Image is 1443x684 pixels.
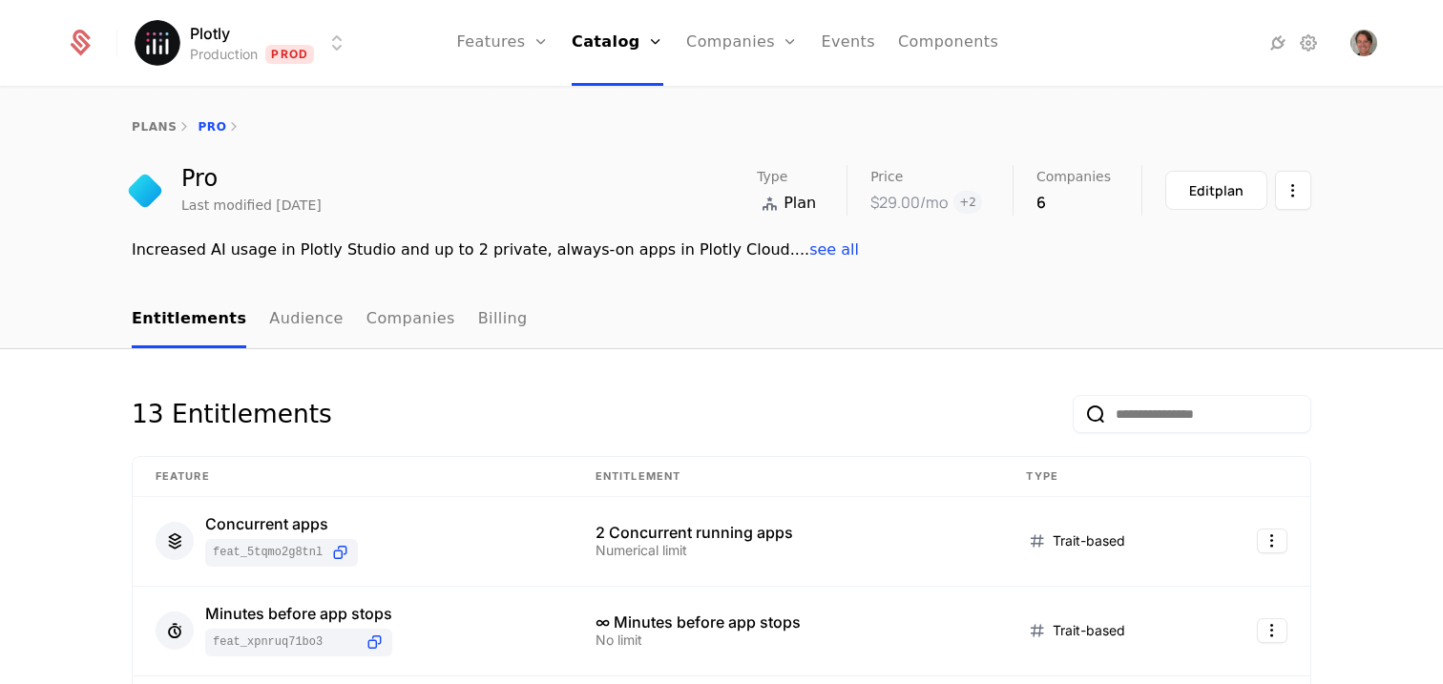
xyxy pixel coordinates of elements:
[140,22,348,64] button: Select environment
[181,196,322,215] div: Last modified [DATE]
[205,606,392,621] div: Minutes before app stops
[809,240,859,259] span: see all
[1053,531,1125,550] span: Trait-based
[132,395,332,433] div: 13 Entitlements
[205,516,358,531] div: Concurrent apps
[1257,618,1287,643] button: Select action
[1297,31,1320,54] a: Settings
[190,22,230,45] span: Plotly
[132,238,1311,261] div: Increased AI usage in Plotly Studio and up to 2 private, always-on apps in Plotly Cloud. ...
[135,20,180,66] img: Plotly
[213,545,323,560] span: feat_5tqmo2G8TNL
[181,167,322,190] div: Pro
[1257,529,1287,553] button: Select action
[265,45,314,64] span: Prod
[1350,30,1377,56] button: Open user button
[1036,191,1111,214] div: 6
[1053,621,1125,640] span: Trait-based
[1003,457,1207,497] th: Type
[1189,181,1244,200] div: Edit plan
[132,292,528,348] ul: Choose Sub Page
[596,525,981,540] div: 2 Concurrent running apps
[366,292,455,348] a: Companies
[213,634,357,650] span: feat_XPnRuQ71Bo3
[596,544,981,557] div: Numerical limit
[1275,171,1311,210] button: Select action
[953,191,982,214] span: + 2
[132,292,1311,348] nav: Main
[269,292,344,348] a: Audience
[757,170,787,183] span: Type
[784,192,816,215] span: Plan
[1036,170,1111,183] span: Companies
[190,45,258,64] div: Production
[132,120,177,134] a: plans
[870,170,903,183] span: Price
[132,292,246,348] a: Entitlements
[870,191,948,214] div: $29.00 /mo
[573,457,1004,497] th: Entitlement
[596,633,981,647] div: No limit
[1165,171,1267,210] button: Editplan
[1350,30,1377,56] img: Robert Claus
[133,457,573,497] th: Feature
[1266,31,1289,54] a: Integrations
[478,292,528,348] a: Billing
[596,614,981,630] div: ∞ Minutes before app stops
